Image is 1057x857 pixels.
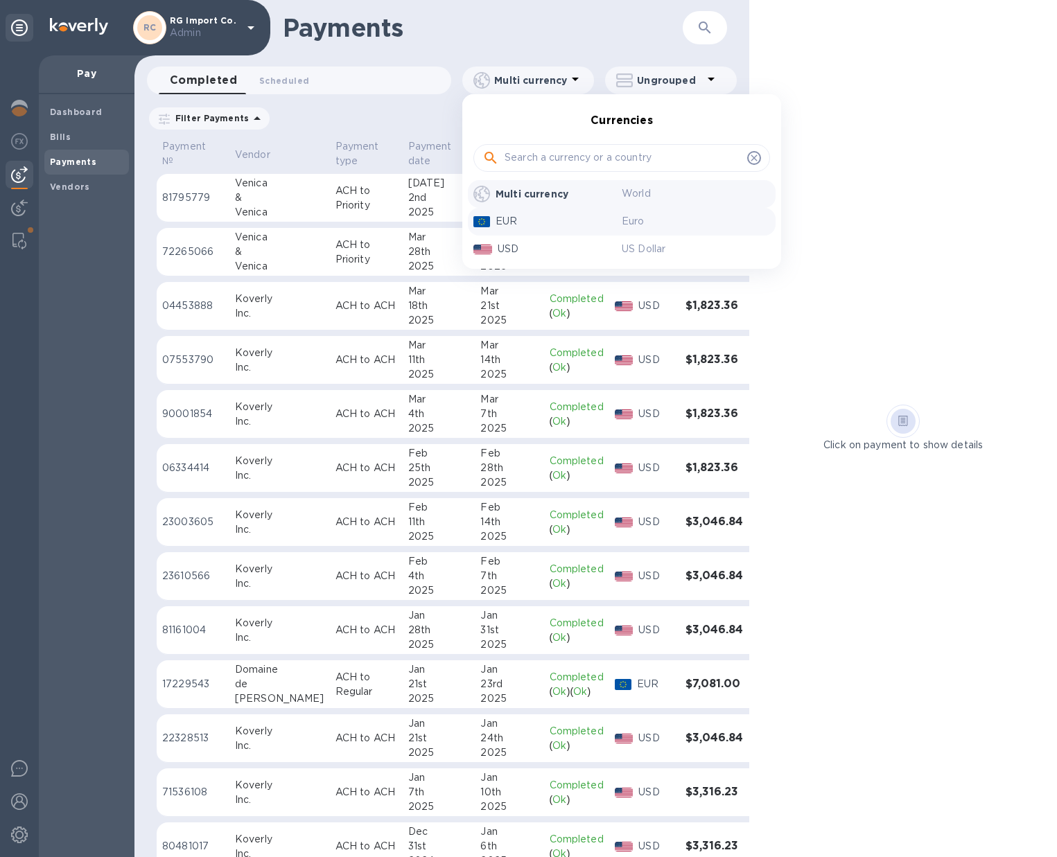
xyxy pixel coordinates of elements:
[473,245,492,254] img: USD
[622,186,770,201] p: World
[622,214,770,229] p: Euro
[622,242,770,256] p: US Dollar
[496,214,622,229] p: EUR
[496,187,622,201] p: Multi currency
[498,242,622,256] p: USD
[505,148,742,168] input: Search a currency or a country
